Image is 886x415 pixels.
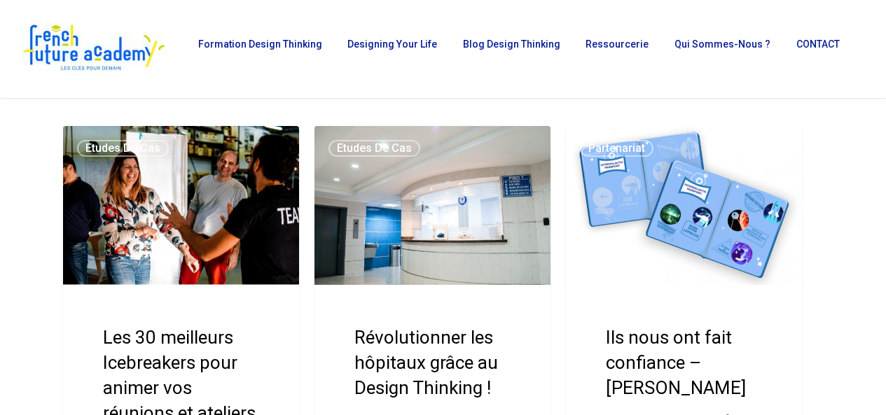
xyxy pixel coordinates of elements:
a: Formation Design Thinking [191,39,326,59]
a: Designing Your Life [340,39,442,59]
span: Blog Design Thinking [463,38,560,50]
span: Designing Your Life [347,38,437,50]
a: Etudes de cas [328,140,420,157]
a: CONTACT [789,39,845,59]
a: Blog Design Thinking [456,39,565,59]
a: Ressourcerie [579,39,653,59]
span: CONTACT [796,38,840,50]
span: Ressourcerie [586,38,649,50]
img: French Future Academy [20,21,167,77]
span: Qui sommes-nous ? [674,38,770,50]
a: Etudes de cas [77,140,169,157]
a: Partenariat [580,140,653,157]
a: Qui sommes-nous ? [667,39,775,59]
span: Formation Design Thinking [198,38,322,50]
